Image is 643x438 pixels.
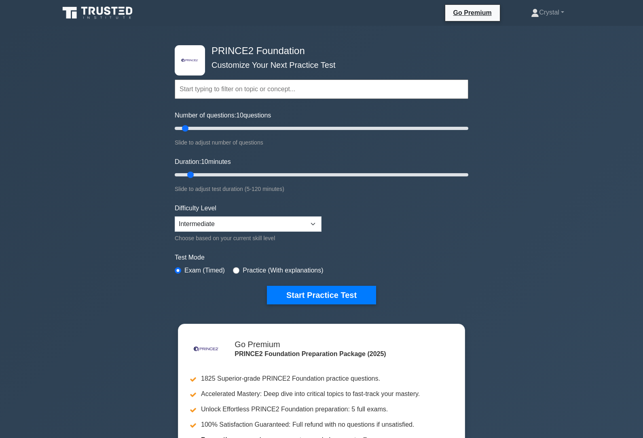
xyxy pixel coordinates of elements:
div: Choose based on your current skill level [175,233,321,243]
label: Difficulty Level [175,203,216,213]
div: Slide to adjust test duration (5-120 minutes) [175,184,468,194]
label: Exam (Timed) [184,266,225,275]
label: Number of questions: questions [175,111,271,120]
h4: PRINCE2 Foundation [208,45,429,57]
div: Slide to adjust number of questions [175,138,468,147]
a: Crystal [512,4,584,21]
button: Start Practice Test [267,286,376,304]
label: Duration: minutes [175,157,231,167]
a: Go Premium [448,8,497,18]
input: Start typing to filter on topic or concept... [175,80,468,99]
label: Test Mode [175,253,468,262]
label: Practice (With explanations) [243,266,323,275]
span: 10 [201,158,208,165]
span: 10 [236,112,243,119]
